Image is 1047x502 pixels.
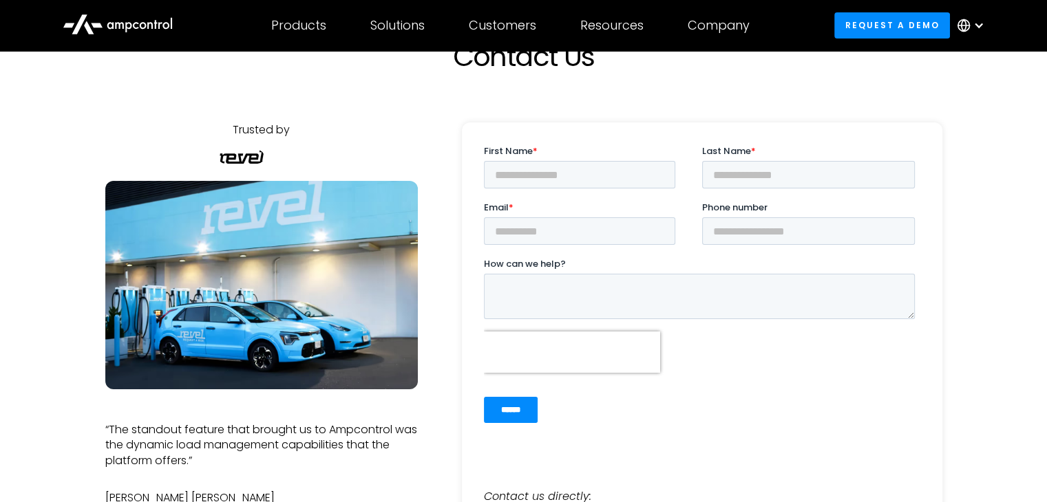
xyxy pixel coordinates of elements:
[469,18,536,33] div: Customers
[834,12,950,38] a: Request a demo
[484,144,920,434] iframe: Form 0
[271,18,326,33] div: Products
[688,18,750,33] div: Company
[580,18,644,33] div: Resources
[370,18,425,33] div: Solutions
[221,40,827,73] h1: Contact Us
